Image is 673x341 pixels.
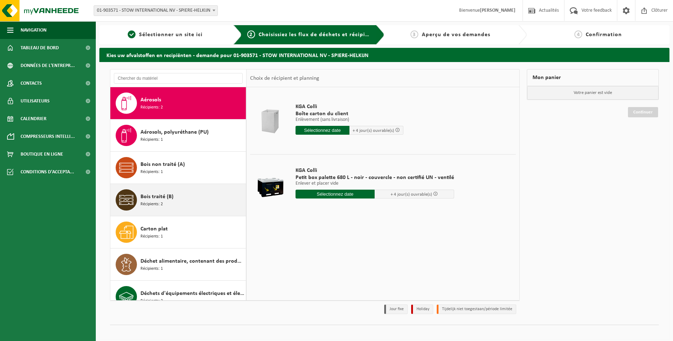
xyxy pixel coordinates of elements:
span: Récipients: 1 [140,265,163,272]
span: Boutique en ligne [21,145,63,163]
span: Données de l'entrepr... [21,57,75,74]
span: Récipients: 1 [140,169,163,175]
span: Tableau de bord [21,39,59,57]
span: Aérosols [140,96,161,104]
span: 4 [574,30,582,38]
span: Choisissiez les flux de déchets et récipients [259,32,377,38]
span: Compresseurs intelli... [21,128,75,145]
span: 3 [410,30,418,38]
span: Sélectionner un site ici [139,32,203,38]
span: Boîte carton du client [296,110,403,117]
span: Récipients: 2 [140,201,163,208]
button: Aérosols, polyuréthane (PU) Récipients: 1 [110,119,246,152]
span: 01-903571 - STOW INTERNATIONAL NV - SPIERE-HELKIJN [94,6,217,16]
span: 2 [247,30,255,38]
span: Récipients: 1 [140,136,163,143]
input: Chercher du matériel [114,73,243,84]
button: Aérosols Récipients: 2 [110,87,246,119]
span: Récipients: 2 [140,298,163,304]
span: KGA Colli [296,103,403,110]
span: Confirmation [586,32,622,38]
input: Sélectionnez date [296,190,375,199]
span: Carton plat [140,225,168,233]
span: Calendrier [21,110,46,128]
button: Déchet alimentaire, contenant des produits d'origine animale, non emballé, catégorie 3 Récipients: 1 [110,248,246,281]
div: Choix de récipient et planning [247,69,323,87]
span: Bois traité (B) [140,192,173,201]
h2: Kies uw afvalstoffen en recipiënten - demande pour 01-903571 - STOW INTERNATIONAL NV - SPIERE-HEL... [99,48,669,62]
span: Navigation [21,21,46,39]
input: Sélectionnez date [296,126,349,135]
button: Bois traité (B) Récipients: 2 [110,184,246,216]
span: Conditions d'accepta... [21,163,74,181]
span: Aperçu de vos demandes [422,32,490,38]
span: Petit box palette 680 L - noir - couvercle - non certifié UN - ventilé [296,174,454,181]
p: Votre panier est vide [527,86,658,100]
span: Aérosols, polyuréthane (PU) [140,128,209,136]
li: Tijdelijk niet toegestaan/période limitée [437,304,516,314]
span: Utilisateurs [21,92,50,110]
p: Enlèvement (sans livraison) [296,117,403,122]
span: 1 [128,30,136,38]
p: Enlever et placer vide [296,181,454,186]
span: Déchet alimentaire, contenant des produits d'origine animale, non emballé, catégorie 3 [140,257,244,265]
span: Déchets d'équipements électriques et électroniques - Sans tubes cathodiques [140,289,244,298]
button: Déchets d'équipements électriques et électroniques - Sans tubes cathodiques Récipients: 2 [110,281,246,313]
span: 01-903571 - STOW INTERNATIONAL NV - SPIERE-HELKIJN [94,5,218,16]
span: Récipients: 1 [140,233,163,240]
li: Holiday [411,304,433,314]
span: Contacts [21,74,42,92]
button: Carton plat Récipients: 1 [110,216,246,248]
a: 1Sélectionner un site ici [103,30,228,39]
span: + 4 jour(s) ouvrable(s) [391,192,432,197]
strong: [PERSON_NAME] [480,8,515,13]
div: Mon panier [527,69,659,86]
span: + 4 jour(s) ouvrable(s) [353,128,394,133]
span: Bois non traité (A) [140,160,185,169]
button: Bois non traité (A) Récipients: 1 [110,152,246,184]
span: Récipients: 2 [140,104,163,111]
a: Continuer [628,107,658,117]
li: Jour fixe [384,304,408,314]
span: KGA Colli [296,167,454,174]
